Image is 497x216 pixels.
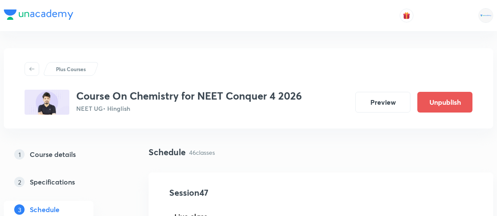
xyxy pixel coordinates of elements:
[76,104,302,113] p: NEET UG • Hinglish
[149,146,186,159] h4: Schedule
[478,8,493,23] img: Rahul Mishra
[169,186,326,199] h4: Session 47
[30,204,59,215] h5: Schedule
[189,148,215,157] p: 46 classes
[25,90,69,115] img: FBE6575D-6D43-41B2-BF42-B69A0E93BD5D_plus.png
[4,173,121,191] a: 2Specifications
[14,177,25,187] p: 2
[4,146,121,163] a: 1Course details
[400,9,413,22] button: avatar
[14,204,25,215] p: 3
[30,149,76,160] h5: Course details
[76,90,302,102] h3: Course On Chemistry for NEET Conquer 4 2026
[4,9,73,20] img: Company Logo
[403,12,410,19] img: avatar
[30,177,75,187] h5: Specifications
[417,92,472,113] button: Unpublish
[4,9,73,22] a: Company Logo
[355,92,410,113] button: Preview
[14,149,25,160] p: 1
[56,65,86,73] p: Plus Courses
